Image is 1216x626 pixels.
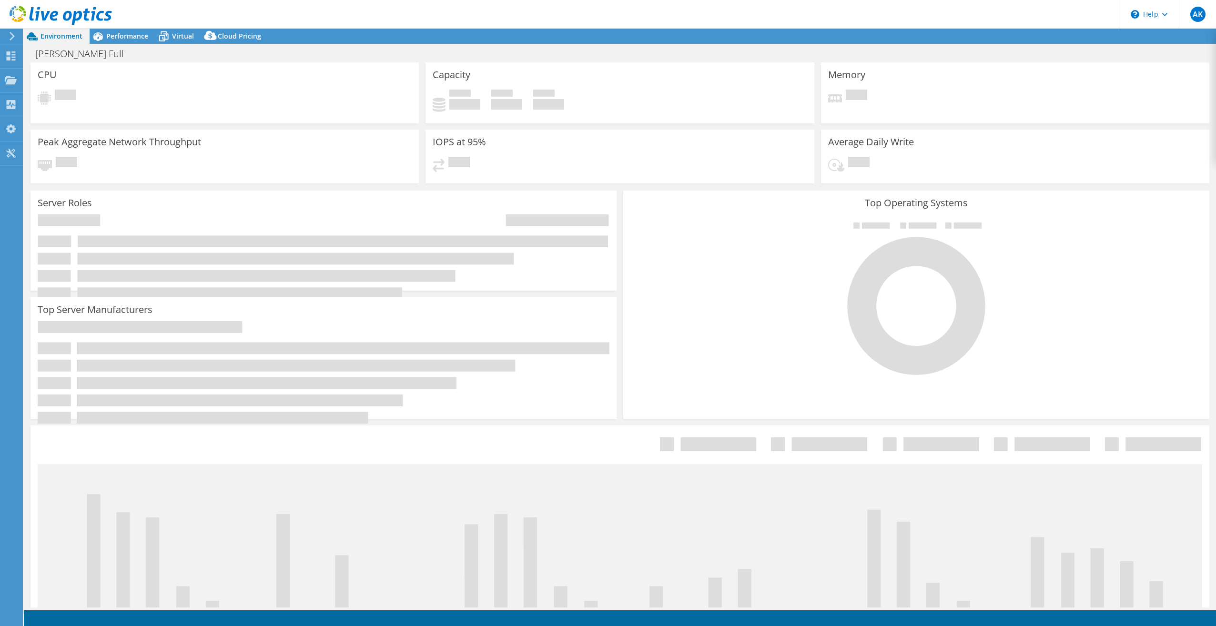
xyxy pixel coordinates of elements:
h4: 0 GiB [533,99,564,110]
span: Virtual [172,31,194,40]
span: Total [533,90,555,99]
svg: \n [1131,10,1139,19]
h1: [PERSON_NAME] Full [31,49,139,59]
h3: Server Roles [38,198,92,208]
h3: Peak Aggregate Network Throughput [38,137,201,147]
span: Pending [848,157,870,170]
h3: Top Server Manufacturers [38,304,152,315]
span: Performance [106,31,148,40]
h3: CPU [38,70,57,80]
h4: 0 GiB [449,99,480,110]
span: Pending [56,157,77,170]
span: Environment [41,31,82,40]
h3: Top Operating Systems [630,198,1202,208]
span: Pending [448,157,470,170]
span: Cloud Pricing [218,31,261,40]
span: Pending [55,90,76,102]
span: Used [449,90,471,99]
h3: IOPS at 95% [433,137,486,147]
span: Free [491,90,513,99]
h3: Average Daily Write [828,137,914,147]
h3: Capacity [433,70,470,80]
span: AK [1190,7,1206,22]
span: Pending [846,90,867,102]
h3: Memory [828,70,865,80]
h4: 0 GiB [491,99,522,110]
